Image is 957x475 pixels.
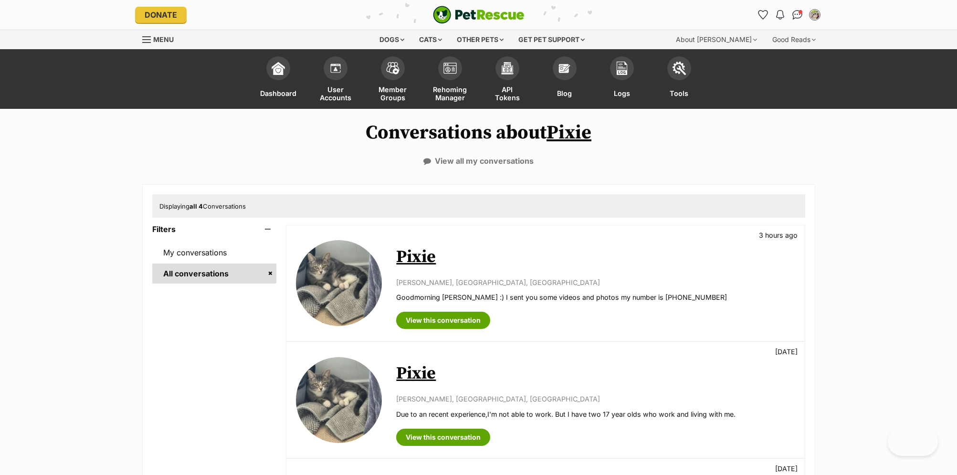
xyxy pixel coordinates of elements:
a: Pixie [396,246,436,268]
a: Rehoming Manager [421,52,479,109]
div: Get pet support [512,30,591,49]
span: Menu [153,35,174,43]
span: Displaying Conversations [159,202,246,210]
p: [DATE] [775,464,798,474]
img: Bryony Copeland profile pic [810,10,820,20]
p: Goodmorning [PERSON_NAME] :) I sent you some videos and photos my number is [PHONE_NUMBER] [396,292,795,302]
a: All conversations [152,264,277,284]
div: Good Reads [766,30,822,49]
img: logs-icon-5bf4c29380941ae54b88474b1138927238aebebbc450bc62c8517511492d5a22.svg [615,62,629,75]
a: Menu [142,30,180,47]
div: About [PERSON_NAME] [669,30,764,49]
iframe: Help Scout Beacon - Open [888,427,938,456]
a: My conversations [152,243,277,263]
a: Donate [135,7,187,23]
img: members-icon-d6bcda0bfb97e5ba05b48644448dc2971f67d37433e5abca221da40c41542bd5.svg [329,62,342,75]
div: Dogs [373,30,411,49]
a: Member Groups [364,52,421,109]
a: Dashboard [250,52,307,109]
a: Pixie [396,363,436,384]
img: Pixie [296,357,382,443]
p: [PERSON_NAME], [GEOGRAPHIC_DATA], [GEOGRAPHIC_DATA] [396,394,795,404]
a: User Accounts [307,52,364,109]
span: Blog [557,85,572,102]
p: [PERSON_NAME], [GEOGRAPHIC_DATA], [GEOGRAPHIC_DATA] [396,277,795,287]
img: notifications-46538b983faf8c2785f20acdc204bb7945ddae34d4c08c2a6579f10ce5e182be.svg [776,10,784,20]
img: api-icon-849e3a9e6f871e3acf1f60245d25b4cd0aad652aa5f5372336901a6a67317bd8.svg [501,62,514,75]
a: PetRescue [433,6,525,24]
span: Logs [614,85,630,102]
a: View all my conversations [423,157,534,165]
div: Cats [412,30,449,49]
img: dashboard-icon-eb2f2d2d3e046f16d808141f083e7271f6b2e854fb5c12c21221c1fb7104beca.svg [272,62,285,75]
a: API Tokens [479,52,536,109]
span: Tools [670,85,688,102]
div: Other pets [450,30,510,49]
p: [DATE] [775,347,798,357]
a: Conversations [790,7,805,22]
strong: all 4 [189,202,203,210]
a: Favourites [756,7,771,22]
a: View this conversation [396,312,490,329]
span: Member Groups [376,85,410,102]
header: Filters [152,225,277,233]
button: My account [807,7,822,22]
p: Due to an recent experience,I'm not able to work. But I have two 17 year olds who work and living... [396,409,795,419]
a: View this conversation [396,429,490,446]
img: blogs-icon-e71fceff818bbaa76155c998696f2ea9b8fc06abc828b24f45ee82a475c2fd99.svg [558,62,571,75]
a: Tools [651,52,708,109]
a: Blog [536,52,593,109]
span: API Tokens [491,85,524,102]
img: logo-cat-932fe2b9b8326f06289b0f2fb663e598f794de774fb13d1741a6617ecf9a85b4.svg [433,6,525,24]
span: Dashboard [260,85,296,102]
ul: Account quick links [756,7,822,22]
a: Logs [593,52,651,109]
img: tools-icon-677f8b7d46040df57c17cb185196fc8e01b2b03676c49af7ba82c462532e62ee.svg [673,62,686,75]
a: Pixie [547,121,591,145]
span: User Accounts [319,85,352,102]
img: Pixie [296,240,382,326]
p: 3 hours ago [759,230,798,240]
img: chat-41dd97257d64d25036548639549fe6c8038ab92f7586957e7f3b1b290dea8141.svg [792,10,802,20]
button: Notifications [773,7,788,22]
span: Rehoming Manager [433,85,467,102]
img: team-members-icon-5396bd8760b3fe7c0b43da4ab00e1e3bb1a5d9ba89233759b79545d2d3fc5d0d.svg [386,62,400,74]
img: group-profile-icon-3fa3cf56718a62981997c0bc7e787c4b2cf8bcc04b72c1350f741eb67cf2f40e.svg [443,63,457,74]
